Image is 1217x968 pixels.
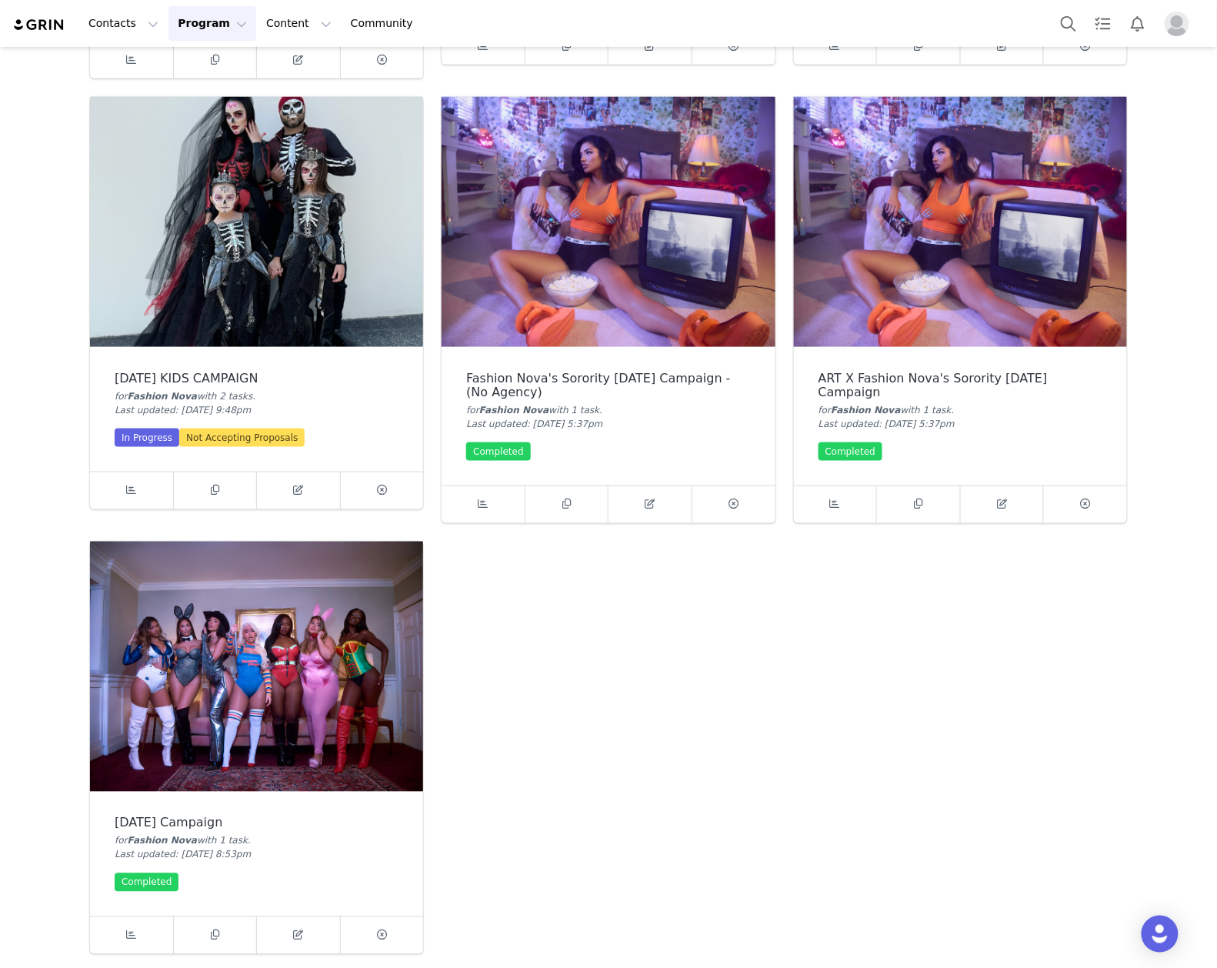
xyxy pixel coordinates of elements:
a: Tasks [1086,6,1120,41]
img: 2024 Halloween Campaign [90,542,423,792]
img: grin logo [12,18,66,32]
div: Fashion Nova's Sorority [DATE] Campaign - (No Agency) [466,372,750,399]
div: Completed [819,442,882,461]
div: Open Intercom Messenger [1142,916,1179,953]
span: Fashion Nova [479,405,549,416]
div: for with 2 task . [115,389,398,403]
button: Notifications [1121,6,1155,41]
div: [DATE] KIDS CAMPAIGN [115,372,398,386]
div: Completed [115,873,178,892]
button: Profile [1155,12,1205,36]
div: Last updated: [DATE] 5:37pm [819,417,1102,431]
div: for with 1 task . [819,403,1102,417]
div: [DATE] Campaign [115,816,398,830]
span: Fashion Nova [128,836,198,846]
div: Last updated: [DATE] 8:53pm [115,848,398,862]
div: ART X Fashion Nova's Sorority [DATE] Campaign [819,372,1102,399]
div: Last updated: [DATE] 9:48pm [115,403,398,417]
span: s [248,391,252,402]
div: for with 1 task . [466,403,750,417]
div: In Progress [115,429,179,447]
img: placeholder-profile.jpg [1165,12,1189,36]
span: Fashion Nova [128,391,198,402]
button: Search [1052,6,1085,41]
span: Fashion Nova [831,405,901,416]
div: for with 1 task . [115,834,398,848]
div: Not Accepting Proposals [179,429,305,447]
button: Program [168,6,256,41]
button: Contacts [79,6,168,41]
div: Completed [466,442,530,461]
button: Content [257,6,341,41]
a: Community [342,6,429,41]
img: ART X Fashion Nova's Sorority Halloween Campaign [794,97,1127,347]
img: Fashion Nova's Sorority Halloween Campaign - (No Agency) [442,97,775,347]
div: Last updated: [DATE] 5:37pm [466,417,750,431]
img: HALLOWEEN 2025 KIDS CAMPAIGN [90,97,423,347]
